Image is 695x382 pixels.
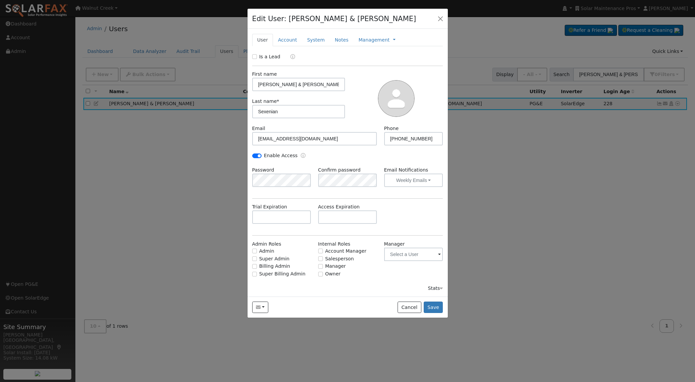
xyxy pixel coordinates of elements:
[384,167,443,174] label: Email Notifications
[318,264,323,269] input: Manager
[252,272,257,276] input: Super Billing Admin
[252,241,281,248] label: Admin Roles
[325,248,366,255] label: Account Manager
[428,285,443,292] div: Stats
[252,264,257,269] input: Billing Admin
[318,249,323,253] input: Account Manager
[252,125,265,132] label: Email
[325,263,346,270] label: Manager
[259,263,290,270] label: Billing Admin
[259,270,305,277] label: Super Billing Admin
[259,255,290,262] label: Super Admin
[252,249,257,253] input: Admin
[398,302,421,313] button: Cancel
[252,203,287,210] label: Trial Expiration
[318,203,360,210] label: Access Expiration
[318,256,323,261] input: Salesperson
[358,37,390,44] a: Management
[252,302,269,313] button: ssexenian@hotmail.com
[252,71,277,78] label: First name
[325,270,341,277] label: Owner
[252,34,273,46] a: User
[259,53,280,60] label: Is a Lead
[325,255,354,262] label: Salesperson
[318,241,350,248] label: Internal Roles
[384,174,443,187] button: Weekly Emails
[384,241,405,248] label: Manager
[277,99,279,104] span: Required
[301,152,305,160] a: Enable Access
[273,34,302,46] a: Account
[252,256,257,261] input: Super Admin
[252,54,257,59] input: Is a Lead
[285,53,295,61] a: Lead
[384,125,399,132] label: Phone
[252,167,274,174] label: Password
[318,167,361,174] label: Confirm password
[252,13,416,24] h4: Edit User: [PERSON_NAME] & [PERSON_NAME]
[259,248,274,255] label: Admin
[252,98,279,105] label: Last name
[264,152,298,159] label: Enable Access
[318,272,323,276] input: Owner
[384,248,443,261] input: Select a User
[330,34,353,46] a: Notes
[424,302,443,313] button: Save
[302,34,330,46] a: System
